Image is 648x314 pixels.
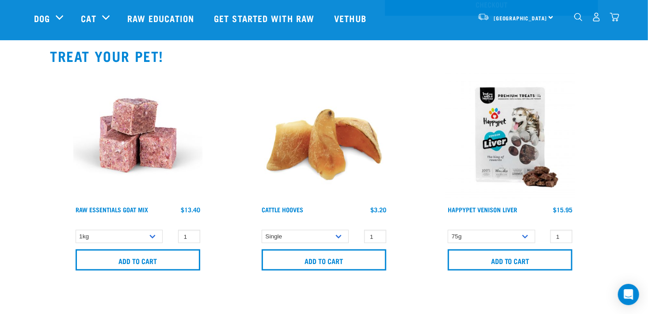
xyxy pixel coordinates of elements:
[262,249,386,271] input: Add to cart
[181,206,200,213] div: $13.40
[618,284,639,305] div: Open Intercom Messenger
[446,71,575,200] img: Happypet_Venison-liver_70g.1.jpg
[50,48,598,64] h2: TREAT YOUR PET!
[73,71,202,200] img: Goat-MIx_38448.jpg
[553,206,572,213] div: $15.95
[81,11,96,25] a: Cat
[259,71,389,200] img: Cattle_Hooves.jpg
[205,0,325,36] a: Get started with Raw
[610,12,619,22] img: home-icon@2x.png
[325,0,377,36] a: Vethub
[76,208,148,211] a: Raw Essentials Goat Mix
[494,16,547,19] span: [GEOGRAPHIC_DATA]
[178,230,200,244] input: 1
[118,0,205,36] a: Raw Education
[364,230,386,244] input: 1
[262,208,303,211] a: Cattle Hooves
[76,249,200,271] input: Add to cart
[448,249,572,271] input: Add to cart
[34,11,50,25] a: Dog
[574,13,583,21] img: home-icon-1@2x.png
[448,208,517,211] a: Happypet Venison Liver
[592,12,601,22] img: user.png
[370,206,386,213] div: $3.20
[477,13,489,21] img: van-moving.png
[550,230,572,244] input: 1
